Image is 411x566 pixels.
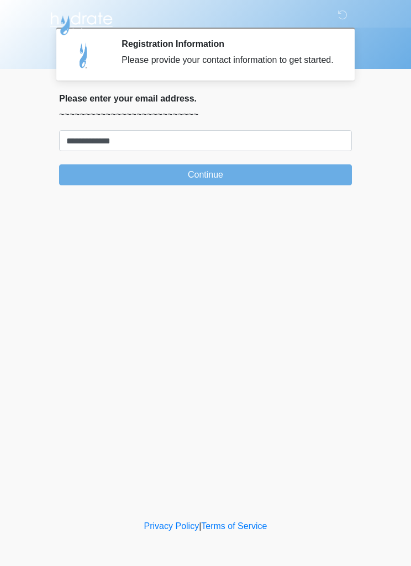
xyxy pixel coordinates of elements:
a: | [199,521,201,531]
img: Hydrate IV Bar - Chandler Logo [48,8,114,36]
div: Please provide your contact information to get started. [122,54,335,67]
p: ~~~~~~~~~~~~~~~~~~~~~~~~~~~ [59,108,352,121]
h2: Please enter your email address. [59,93,352,104]
a: Privacy Policy [144,521,199,531]
img: Agent Avatar [67,39,101,72]
button: Continue [59,164,352,185]
a: Terms of Service [201,521,267,531]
